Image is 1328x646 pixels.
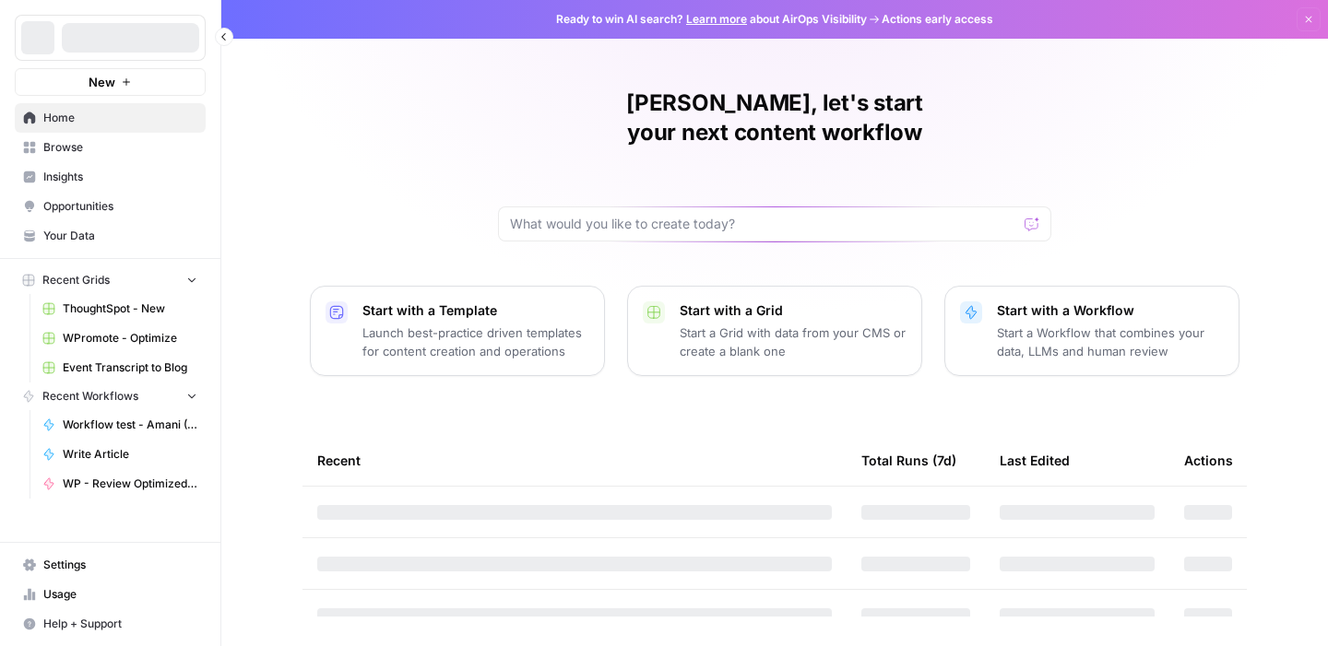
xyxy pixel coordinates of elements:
a: Settings [15,550,206,580]
span: WPromote - Optimize [63,330,197,346]
span: New [89,73,115,91]
span: Insights [43,169,197,185]
span: Browse [43,139,197,156]
span: Ready to win AI search? about AirOps Visibility [556,11,867,28]
span: Workflow test - Amani (Intelligent Insights) [63,417,197,433]
a: Your Data [15,221,206,251]
button: Recent Grids [15,266,206,294]
span: Write Article [63,446,197,463]
h1: [PERSON_NAME], let's start your next content workflow [498,88,1051,147]
p: Start a Workflow that combines your data, LLMs and human review [997,323,1224,360]
a: ThoughtSpot - New [34,294,206,323]
a: Learn more [686,12,747,26]
a: WP - Review Optimized Article [34,469,206,499]
input: What would you like to create today? [510,215,1017,233]
a: WPromote - Optimize [34,323,206,353]
a: Insights [15,162,206,192]
span: Opportunities [43,198,197,215]
span: Event Transcript to Blog [63,359,197,376]
a: Usage [15,580,206,609]
div: Actions [1184,435,1233,486]
span: Your Data [43,228,197,244]
button: New [15,68,206,96]
a: Write Article [34,440,206,469]
a: Opportunities [15,192,206,221]
button: Recent Workflows [15,382,206,410]
p: Start with a Template [362,301,589,320]
button: Help + Support [15,609,206,639]
span: WP - Review Optimized Article [63,476,197,492]
p: Launch best-practice driven templates for content creation and operations [362,323,589,360]
a: Home [15,103,206,133]
span: Home [43,110,197,126]
a: Workflow test - Amani (Intelligent Insights) [34,410,206,440]
div: Total Runs (7d) [861,435,956,486]
p: Start a Grid with data from your CMS or create a blank one [680,323,907,360]
span: Usage [43,586,197,603]
div: Last Edited [1000,435,1070,486]
span: ThoughtSpot - New [63,300,197,317]
a: Event Transcript to Blog [34,353,206,382]
span: Settings [43,557,197,573]
p: Start with a Grid [680,301,907,320]
div: Recent [317,435,832,486]
span: Recent Grids [42,272,110,288]
span: Help + Support [43,616,197,632]
span: Actions early access [882,11,993,28]
p: Start with a Workflow [997,301,1224,320]
span: Recent Workflows [42,388,138,405]
button: Start with a TemplateLaunch best-practice driven templates for content creation and operations [310,286,605,376]
button: Start with a WorkflowStart a Workflow that combines your data, LLMs and human review [944,286,1239,376]
button: Start with a GridStart a Grid with data from your CMS or create a blank one [627,286,922,376]
a: Browse [15,133,206,162]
